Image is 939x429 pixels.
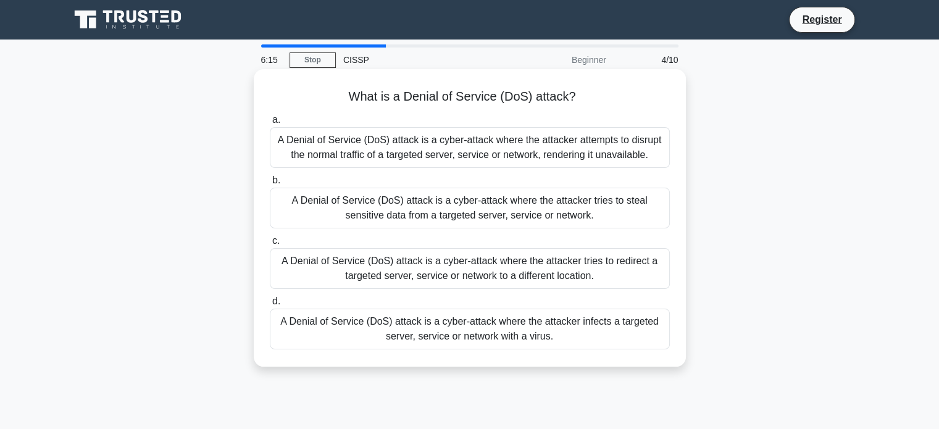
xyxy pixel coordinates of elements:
div: CISSP [336,48,506,72]
span: b. [272,175,280,185]
h5: What is a Denial of Service (DoS) attack? [269,89,671,105]
a: Stop [290,52,336,68]
div: A Denial of Service (DoS) attack is a cyber-attack where the attacker tries to steal sensitive da... [270,188,670,228]
div: 4/10 [614,48,686,72]
div: 6:15 [254,48,290,72]
span: c. [272,235,280,246]
div: A Denial of Service (DoS) attack is a cyber-attack where the attacker infects a targeted server, ... [270,309,670,349]
div: A Denial of Service (DoS) attack is a cyber-attack where the attacker tries to redirect a targete... [270,248,670,289]
a: Register [795,12,849,27]
div: A Denial of Service (DoS) attack is a cyber-attack where the attacker attempts to disrupt the nor... [270,127,670,168]
span: d. [272,296,280,306]
span: a. [272,114,280,125]
div: Beginner [506,48,614,72]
